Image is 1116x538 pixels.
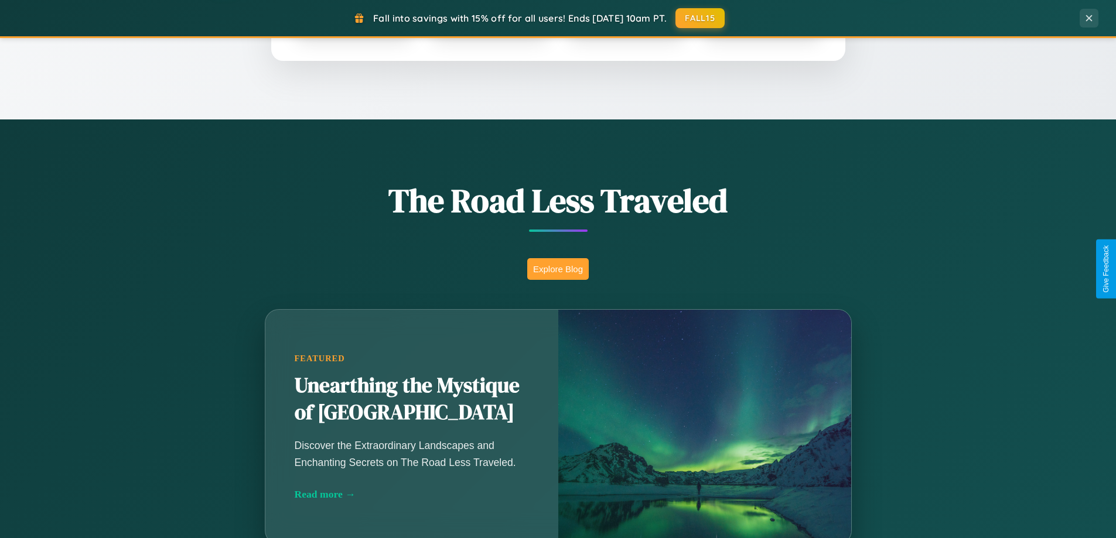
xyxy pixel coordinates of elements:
button: FALL15 [675,8,725,28]
p: Discover the Extraordinary Landscapes and Enchanting Secrets on The Road Less Traveled. [295,437,529,470]
div: Give Feedback [1102,245,1110,293]
h1: The Road Less Traveled [207,178,910,223]
div: Read more → [295,488,529,501]
button: Explore Blog [527,258,589,280]
div: Featured [295,354,529,364]
span: Fall into savings with 15% off for all users! Ends [DATE] 10am PT. [373,12,667,24]
h2: Unearthing the Mystique of [GEOGRAPHIC_DATA] [295,372,529,426]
